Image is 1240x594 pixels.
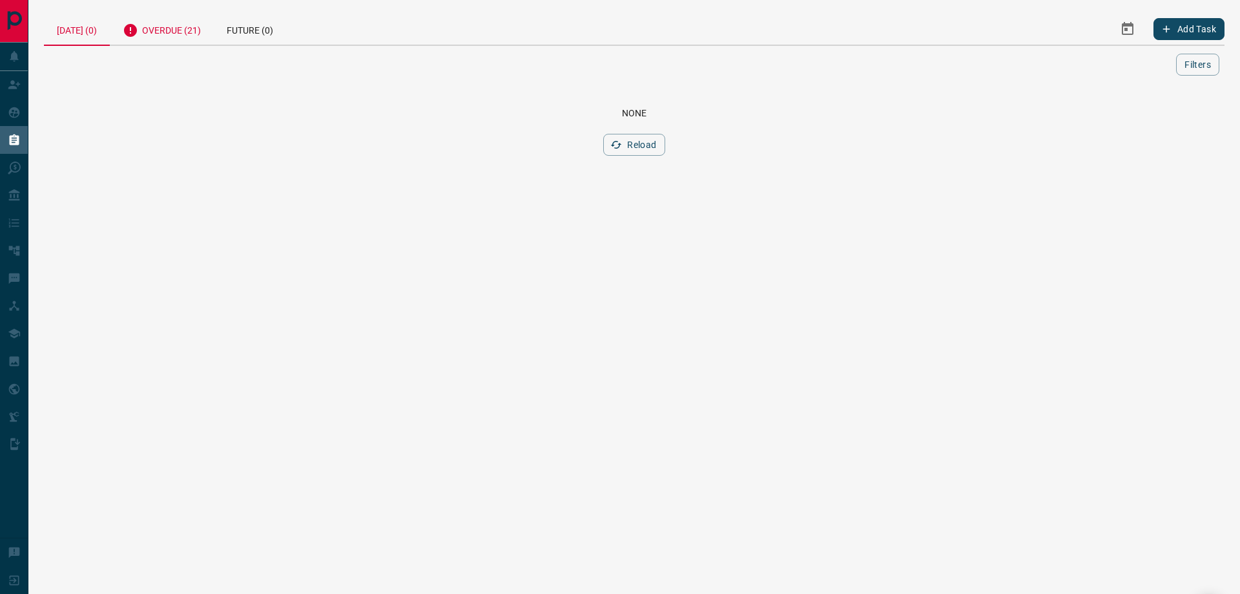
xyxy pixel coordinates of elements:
button: Select Date Range [1112,14,1143,45]
div: Future (0) [214,13,286,45]
button: Filters [1176,54,1219,76]
div: [DATE] (0) [44,13,110,46]
div: Overdue (21) [110,13,214,45]
button: Add Task [1153,18,1224,40]
div: None [59,108,1209,118]
button: Reload [603,134,665,156]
